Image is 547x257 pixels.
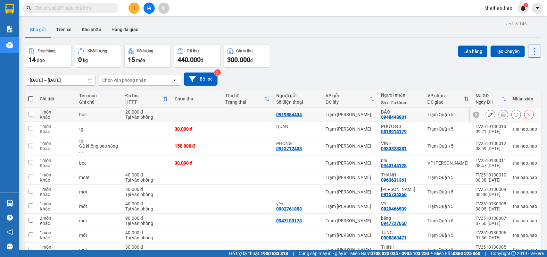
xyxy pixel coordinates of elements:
[250,58,253,63] span: đ
[491,46,525,57] button: Tạo Chuyến
[214,69,221,76] sup: 2
[276,218,302,223] div: 0947189178
[175,126,219,132] div: 30.000 đ
[83,58,88,63] span: kg
[513,96,537,101] div: Nhân viên
[137,49,153,53] div: Số lượng
[513,143,537,149] div: thaihao.hao
[276,124,319,129] div: QUAN
[79,112,119,117] div: bọc
[261,251,288,256] strong: 1900 633 818
[326,247,375,252] div: Trạm [PERSON_NAME]
[40,177,73,183] div: Khác
[125,187,168,192] div: 30.000 đ
[427,143,469,149] div: Trạm Quận 5
[326,204,375,209] div: Trạm [PERSON_NAME]
[125,192,168,197] div: Tại văn phòng
[25,75,95,85] input: Select a date range.
[505,20,527,27] div: ver 1.8.146
[326,218,375,223] div: Trạm [PERSON_NAME]
[513,218,537,223] div: thaihao.hao
[476,206,507,211] div: 08:05 [DATE]
[381,115,407,120] div: 0948448831
[326,233,375,238] div: Trạm [PERSON_NAME]
[427,112,469,117] div: Trạm Quận 5
[485,250,486,257] span: |
[184,73,218,86] button: Bộ lọc
[525,3,527,7] span: 1
[175,143,219,149] div: 150.000 đ
[513,175,537,180] div: thaihao.hao
[381,201,421,206] div: VY
[25,22,51,37] button: Kho gửi
[427,204,469,209] div: Trạm Quận 5
[381,216,421,221] div: băng
[326,143,375,149] div: Trạm [PERSON_NAME]
[476,216,507,221] div: TV2510130007
[476,244,507,250] div: TV2510130005
[486,110,495,119] div: Sửa đơn hàng
[40,172,73,177] div: 1 món
[513,233,537,238] div: thaihao.hao
[106,22,144,37] button: Hàng đã giao
[125,206,168,211] div: Tại văn phòng
[472,90,510,107] th: Toggle SortBy
[476,192,507,197] div: 08:38 [DATE]
[122,90,171,107] th: Toggle SortBy
[276,93,319,98] div: Người gửi
[175,160,219,166] div: 30.000 đ
[381,100,421,105] div: Số điện thoại
[381,230,421,235] div: TÙNG
[79,149,83,154] span: ...
[40,230,73,235] div: 1 món
[7,229,13,235] span: notification
[513,126,537,132] div: thaihao.hao
[227,56,250,64] span: 300.000
[476,230,507,235] div: TV2510130006
[226,99,265,105] div: Trạng thái
[427,175,469,180] div: Trạm Quận 5
[381,221,407,226] div: 0947727650
[125,172,168,177] div: 40.000 đ
[381,92,421,98] div: Người nhận
[125,115,168,120] div: Tại văn phòng
[128,3,140,14] button: plus
[125,201,168,206] div: 40.000 đ
[427,93,464,98] div: VP nhận
[476,99,501,105] div: Ngày ĐH
[476,141,507,146] div: TV2510130012
[79,218,119,223] div: mót
[381,129,407,134] div: 0819914179
[40,206,73,211] div: Khác
[102,77,146,83] div: Chọn văn phòng nhận
[511,251,516,256] span: copyright
[144,3,155,14] button: file-add
[476,124,507,129] div: TV2510130013
[222,90,273,107] th: Toggle SortBy
[427,99,464,105] div: ĐC giao
[124,45,171,68] button: Số lượng15món
[520,5,526,11] img: icon-new-feature
[27,6,31,10] span: search
[326,189,375,194] div: Trạm [PERSON_NAME]
[38,49,55,53] div: Đơn hàng
[79,138,119,143] div: tg
[427,160,469,166] div: VP [PERSON_NAME]
[25,45,71,68] button: Đơn hàng14đơn
[87,49,107,53] div: Khối lượng
[276,141,319,146] div: PHONG
[128,56,135,64] span: 15
[6,200,13,207] img: warehouse-icon
[125,177,168,183] div: Tại văn phòng
[125,250,168,255] div: Tại văn phòng
[236,49,253,53] div: Chưa thu
[381,177,407,183] div: 0963631361
[125,216,168,221] div: 90.000 đ
[381,163,407,168] div: 0943144128
[381,250,407,255] div: 0852552600
[79,204,119,209] div: mót
[79,93,119,98] div: Tên món
[476,129,507,134] div: 09:21 [DATE]
[40,115,73,120] div: Khác
[326,175,375,180] div: Trạm [PERSON_NAME]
